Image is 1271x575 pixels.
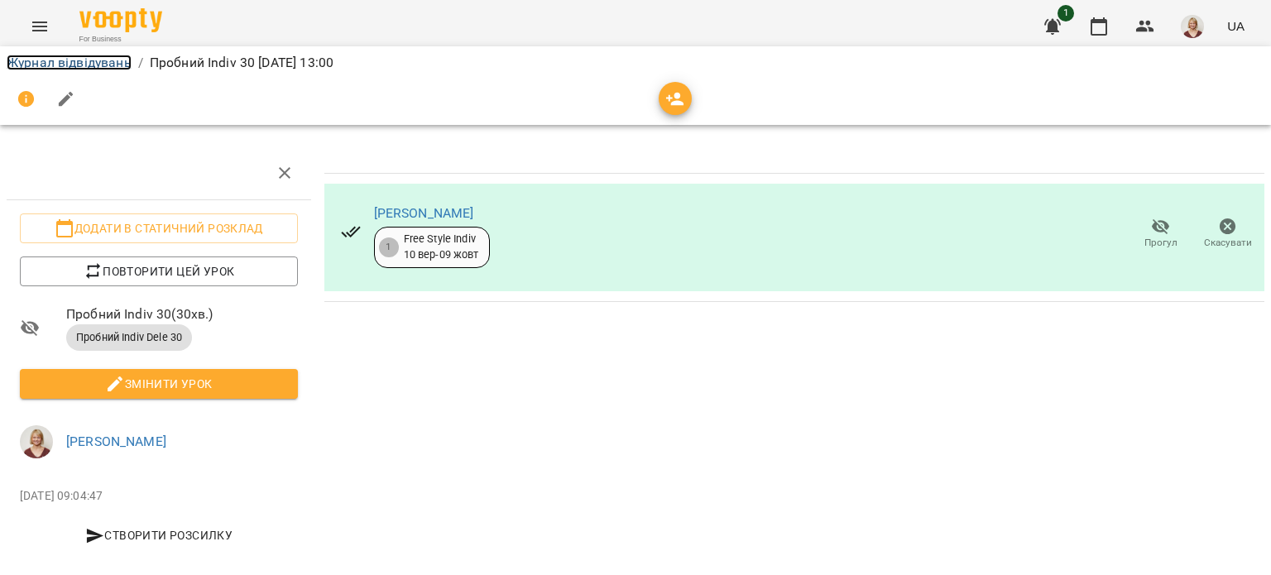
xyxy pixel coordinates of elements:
span: Змінити урок [33,374,285,394]
nav: breadcrumb [7,53,1264,73]
button: Menu [20,7,60,46]
span: UA [1227,17,1245,35]
span: Скасувати [1204,236,1252,250]
span: Прогул [1144,236,1177,250]
button: Змінити урок [20,369,298,399]
button: UA [1221,11,1251,41]
a: [PERSON_NAME] [66,434,166,449]
a: Журнал відвідувань [7,55,132,70]
span: Пробний Indiv Dele 30 [66,330,192,345]
img: b6bf6b059c2aeaed886fa5ba7136607d.jpg [20,425,53,458]
button: Додати в статичний розклад [20,213,298,243]
p: Пробний Indiv 30 [DATE] 13:00 [150,53,333,73]
a: [PERSON_NAME] [374,205,474,221]
span: 1 [1058,5,1074,22]
img: b6bf6b059c2aeaed886fa5ba7136607d.jpg [1181,15,1204,38]
span: Додати в статичний розклад [33,218,285,238]
div: Free Style Indiv 10 вер - 09 жовт [404,232,479,262]
span: Створити розсилку [26,525,291,545]
div: 1 [379,237,399,257]
button: Скасувати [1194,211,1261,257]
img: Voopty Logo [79,8,162,32]
span: Повторити цей урок [33,261,285,281]
p: [DATE] 09:04:47 [20,488,298,505]
button: Прогул [1127,211,1194,257]
button: Створити розсилку [20,520,298,550]
span: Пробний Indiv 30 ( 30 хв. ) [66,304,298,324]
span: For Business [79,34,162,45]
button: Повторити цей урок [20,256,298,286]
li: / [138,53,143,73]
